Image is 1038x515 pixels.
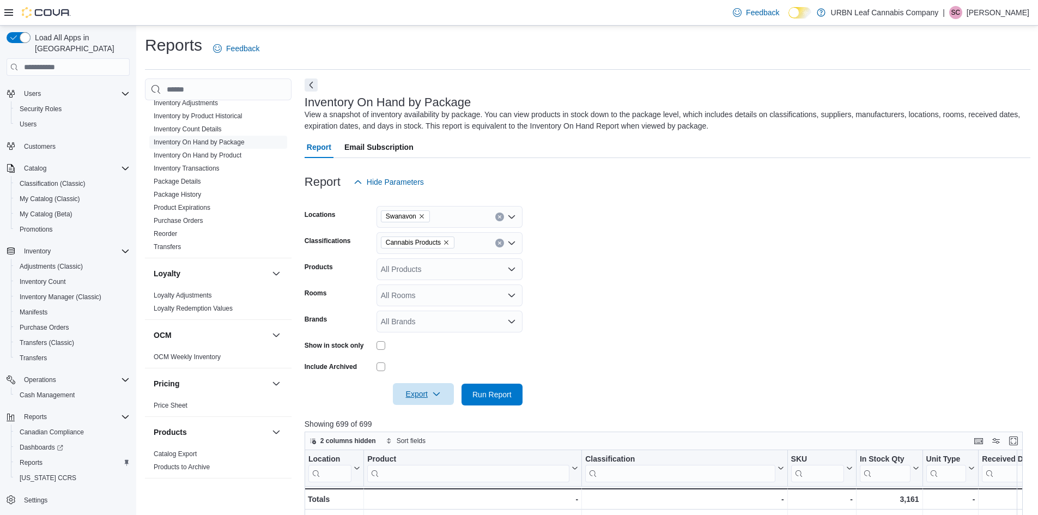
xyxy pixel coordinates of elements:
[20,391,75,399] span: Cash Management
[145,447,292,478] div: Products
[20,162,51,175] button: Catalog
[145,96,292,258] div: Inventory
[443,239,450,246] button: Remove Cannabis Products from selection in this group
[22,7,71,18] img: Cova
[860,455,910,465] div: In Stock Qty
[305,315,327,324] label: Brands
[15,208,77,221] a: My Catalog (Beta)
[15,223,130,236] span: Promotions
[20,443,63,452] span: Dashboards
[305,289,327,298] label: Rooms
[381,237,454,249] span: Cannabis Products
[154,191,201,198] a: Package History
[270,267,283,280] button: Loyalty
[11,274,134,289] button: Inventory Count
[11,455,134,470] button: Reports
[20,474,76,482] span: [US_STATE] CCRS
[154,138,245,146] a: Inventory On Hand by Package
[11,440,134,455] a: Dashboards
[305,78,318,92] button: Next
[472,389,512,400] span: Run Report
[11,101,134,117] button: Security Roles
[2,492,134,508] button: Settings
[507,317,516,326] button: Open list of options
[788,7,811,19] input: Dark Mode
[15,471,81,484] a: [US_STATE] CCRS
[495,213,504,221] button: Clear input
[308,455,351,482] div: Location
[154,463,210,471] a: Products to Archive
[154,177,201,186] span: Package Details
[209,38,264,59] a: Feedback
[15,290,130,304] span: Inventory Manager (Classic)
[24,89,41,98] span: Users
[20,105,62,113] span: Security Roles
[24,164,46,173] span: Catalog
[20,87,130,100] span: Users
[154,330,172,341] h3: OCM
[15,426,130,439] span: Canadian Compliance
[154,304,233,313] span: Loyalty Redemption Values
[154,112,242,120] a: Inventory by Product Historical
[399,383,447,405] span: Export
[15,177,130,190] span: Classification (Classic)
[11,470,134,486] button: [US_STATE] CCRS
[367,455,578,482] button: Product
[990,434,1003,447] button: Display options
[154,450,197,458] a: Catalog Export
[20,373,60,386] button: Operations
[20,493,130,507] span: Settings
[305,96,471,109] h3: Inventory On Hand by Package
[15,306,130,319] span: Manifests
[791,455,843,465] div: SKU
[386,237,441,248] span: Cannabis Products
[307,136,331,158] span: Report
[11,335,134,350] button: Transfers (Classic)
[145,399,292,416] div: Pricing
[154,138,245,147] span: Inventory On Hand by Package
[15,336,130,349] span: Transfers (Classic)
[791,455,852,482] button: SKU
[154,353,221,361] span: OCM Weekly Inventory
[381,210,430,222] span: Swanavon
[972,434,985,447] button: Keyboard shortcuts
[15,306,52,319] a: Manifests
[15,321,130,334] span: Purchase Orders
[11,350,134,366] button: Transfers
[305,434,380,447] button: 2 columns hidden
[154,178,201,185] a: Package Details
[15,260,87,273] a: Adjustments (Classic)
[308,455,360,482] button: Location
[20,179,86,188] span: Classification (Classic)
[24,496,47,505] span: Settings
[15,441,130,454] span: Dashboards
[2,161,134,176] button: Catalog
[831,6,939,19] p: URBN Leaf Cannabis Company
[20,323,69,332] span: Purchase Orders
[344,136,414,158] span: Email Subscription
[943,6,945,19] p: |
[791,493,852,506] div: -
[507,291,516,300] button: Open list of options
[20,262,83,271] span: Adjustments (Classic)
[15,275,70,288] a: Inventory Count
[367,493,578,506] div: -
[386,211,416,222] span: Swanavon
[20,140,60,153] a: Customers
[397,437,426,445] span: Sort fields
[729,2,784,23] a: Feedback
[15,426,88,439] a: Canadian Compliance
[154,204,210,211] a: Product Expirations
[305,362,357,371] label: Include Archived
[154,292,212,299] a: Loyalty Adjustments
[11,425,134,440] button: Canadian Compliance
[24,247,51,256] span: Inventory
[949,6,962,19] div: Shawn Coldwell
[2,86,134,101] button: Users
[15,223,57,236] a: Promotions
[2,409,134,425] button: Reports
[11,259,134,274] button: Adjustments (Classic)
[418,213,425,220] button: Remove Swanavon from selection in this group
[11,387,134,403] button: Cash Management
